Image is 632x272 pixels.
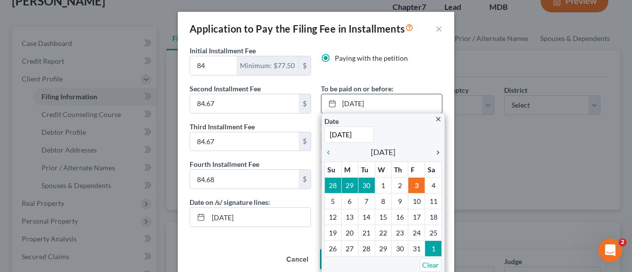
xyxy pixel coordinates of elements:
td: 7 [358,193,375,209]
input: MM/DD/YYYY [208,208,311,227]
td: 4 [425,177,442,193]
td: 9 [392,193,408,209]
td: 22 [375,225,392,240]
td: 8 [375,193,392,209]
input: 0.00 [190,170,299,189]
td: 2 [392,177,408,193]
i: close [434,116,442,123]
td: 30 [392,240,408,256]
td: 20 [341,225,358,240]
th: Tu [358,161,375,177]
td: 30 [358,177,375,193]
td: 16 [392,209,408,225]
button: Cancel [278,250,316,270]
div: $ [299,132,311,151]
td: 29 [341,177,358,193]
label: Paying with the petition [335,53,408,63]
label: Initial Installment Fee [190,45,256,56]
td: 23 [392,225,408,240]
td: 18 [425,209,442,225]
td: 29 [375,240,392,256]
span: [DATE] [371,146,395,158]
th: W [375,161,392,177]
iframe: Intercom live chat [598,238,622,262]
td: 21 [358,225,375,240]
a: chevron_left [324,146,337,158]
span: 2 [619,238,627,246]
td: 19 [325,225,342,240]
td: 11 [425,193,442,209]
td: 3 [408,177,425,193]
td: 27 [341,240,358,256]
input: 1/1/2013 [324,126,374,143]
td: 12 [325,209,342,225]
td: 14 [358,209,375,225]
td: 17 [408,209,425,225]
td: 15 [375,209,392,225]
th: M [341,161,358,177]
label: Third Installment Fee [190,121,255,132]
label: Fourth Installment Fee [190,159,259,169]
i: chevron_left [324,149,337,156]
a: close [434,113,442,124]
div: $ [299,94,311,113]
td: 26 [325,240,342,256]
td: 1 [375,177,392,193]
td: 28 [358,240,375,256]
td: 1 [425,240,442,256]
div: Application to Pay the Filing Fee in Installments [190,22,413,36]
td: 28 [325,177,342,193]
input: 0.00 [190,94,299,113]
td: 24 [408,225,425,240]
div: Minimum: $77.50 [237,56,299,75]
label: Date on /s/ signature lines: [190,197,270,207]
a: [DATE] [321,94,442,113]
th: Th [392,161,408,177]
th: Sa [425,161,442,177]
button: × [435,23,442,35]
td: 6 [341,193,358,209]
label: To be paid on or before: [321,159,394,169]
input: 0.00 [190,56,237,75]
button: Save to Client Document Storage [320,249,442,270]
label: To be paid on or before: [321,121,394,132]
div: $ [299,170,311,189]
i: chevron_right [429,149,442,156]
td: 25 [425,225,442,240]
input: 0.00 [190,132,299,151]
label: Second Installment Fee [190,83,261,94]
div: $ [299,56,311,75]
label: To be paid on or before: [321,83,394,94]
td: 5 [325,193,342,209]
td: 13 [341,209,358,225]
th: Su [325,161,342,177]
a: chevron_right [429,146,442,158]
a: Clear [420,258,441,272]
label: Date [324,116,339,126]
th: F [408,161,425,177]
td: 31 [408,240,425,256]
td: 10 [408,193,425,209]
